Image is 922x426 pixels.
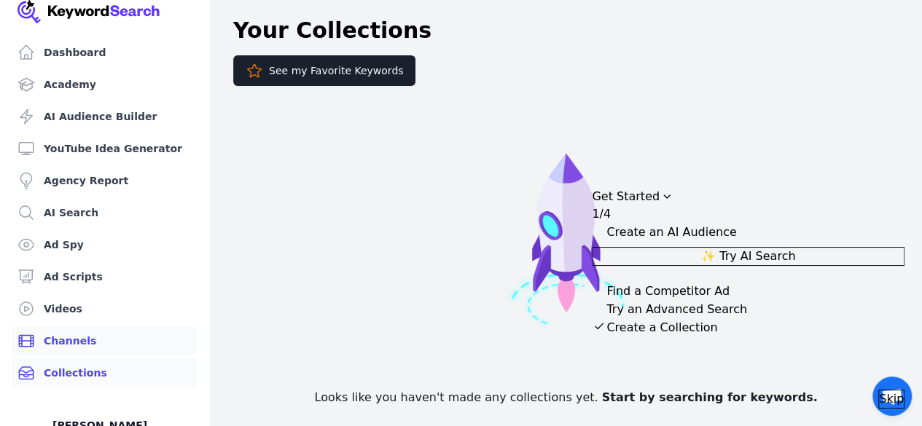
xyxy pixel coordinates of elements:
[12,230,198,259] a: Ad Spy
[592,247,905,266] button: ✨ Try AI Search
[606,301,747,318] div: Try an Advanced Search
[12,70,198,99] a: Academy
[12,326,198,355] a: Channels
[12,262,198,291] a: Ad Scripts
[606,283,730,300] div: Find a Competitor Ad
[12,358,198,387] a: Collections
[592,188,660,205] div: Get Started
[592,188,905,205] div: Drag to move checklist
[606,319,717,336] div: Create a Collection
[701,248,795,265] span: ✨ Try AI Search
[592,283,905,300] button: Expand Checklist
[12,198,198,227] a: AI Search
[12,134,198,163] a: YouTube Idea Generator
[879,390,904,408] span: Skip
[12,38,198,67] a: Dashboard
[233,55,415,86] button: See my Favorite Keywords
[592,205,611,223] div: 1/4
[12,102,198,131] a: AI Audience Builder
[592,301,905,318] button: Expand Checklist
[592,188,905,223] button: Collapse Checklist
[315,389,818,406] p: Looks like you haven't made any collections yet.
[606,224,736,241] div: Create an AI Audience
[592,224,905,241] button: Collapse Checklist
[12,294,198,323] a: Videos
[592,188,905,409] div: Get Started
[233,17,431,44] h1: Your Collections
[878,390,905,409] button: Skip
[12,166,198,195] a: Agency Report
[592,319,905,336] button: Expand Checklist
